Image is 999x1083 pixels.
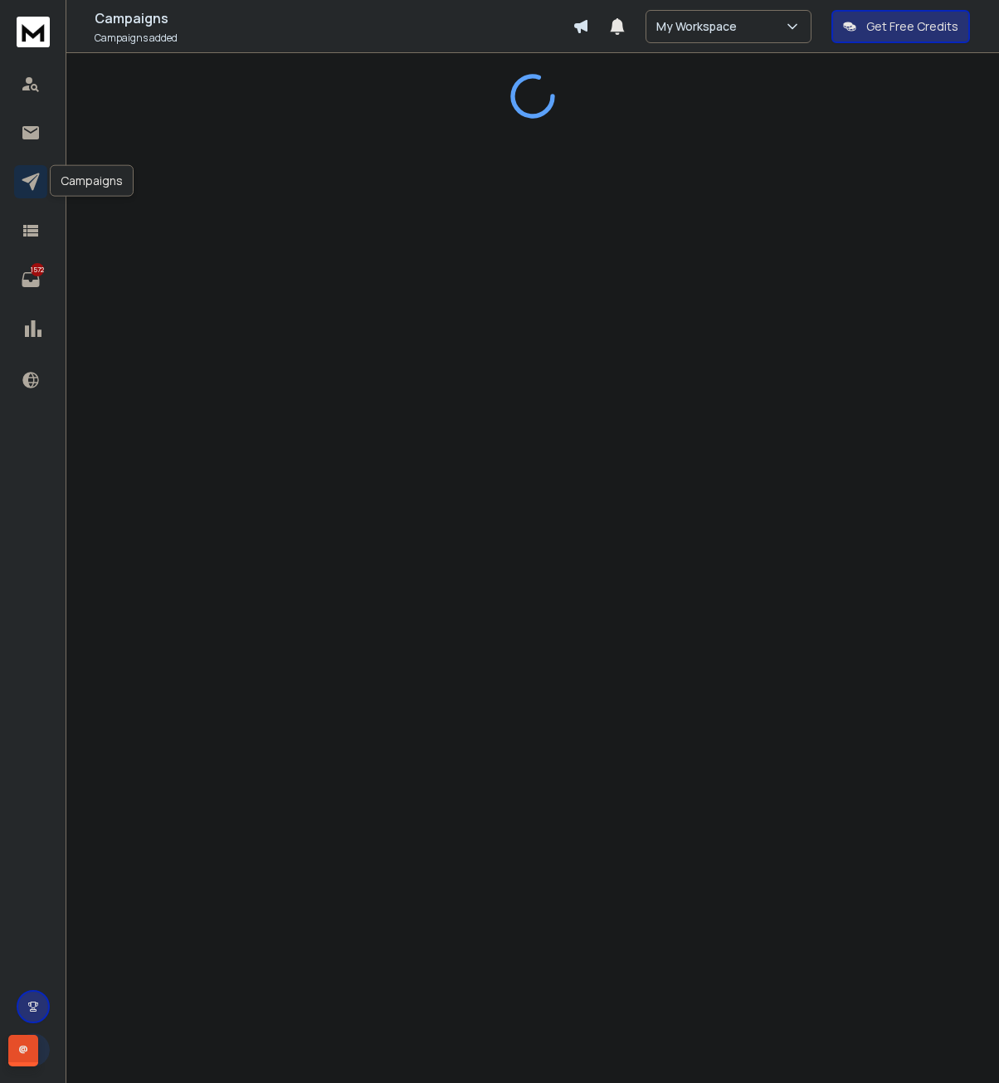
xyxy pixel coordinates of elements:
p: Get Free Credits [866,18,958,35]
button: J [17,1033,50,1066]
div: @ [8,1035,38,1066]
p: 1572 [31,263,44,276]
a: 1572 [14,263,47,296]
p: My Workspace [656,18,743,35]
p: Campaigns added [95,32,573,45]
img: logo [17,17,50,47]
h1: Campaigns [95,8,573,28]
button: Get Free Credits [831,10,970,43]
div: Campaigns [50,165,134,197]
